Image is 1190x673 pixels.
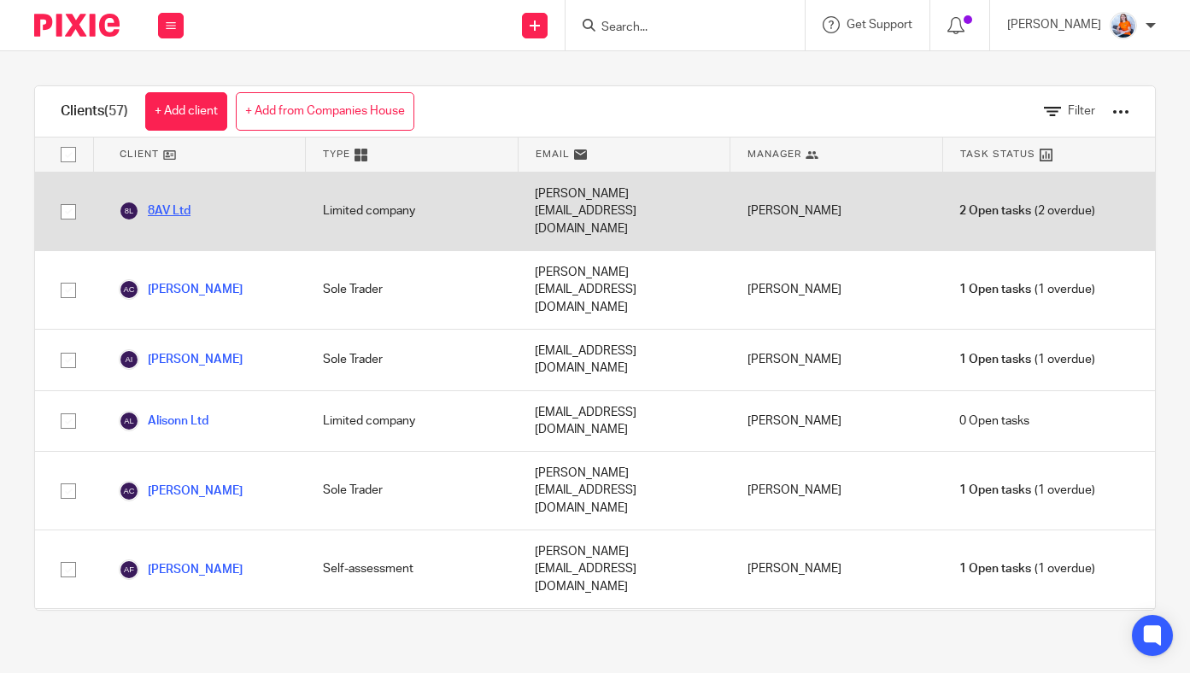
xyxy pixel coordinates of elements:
span: (1 overdue) [959,482,1094,499]
span: (1 overdue) [959,281,1094,298]
img: svg%3E [119,411,139,431]
span: Task Status [960,147,1035,161]
span: (57) [104,104,128,118]
a: [PERSON_NAME] [119,349,243,370]
input: Search [600,20,753,36]
img: svg%3E [119,279,139,300]
div: [PERSON_NAME][EMAIL_ADDRESS][DOMAIN_NAME] [518,251,730,329]
img: svg%3E [119,559,139,580]
a: + Add client [145,92,227,131]
div: [EMAIL_ADDRESS][DOMAIN_NAME] [518,391,730,452]
span: Manager [747,147,801,161]
div: [PERSON_NAME] [730,330,943,390]
span: Get Support [847,19,912,31]
div: Limited company [306,391,519,452]
span: Filter [1068,105,1095,117]
span: 0 Open tasks [959,413,1029,430]
img: Pixie [34,14,120,37]
span: 1 Open tasks [959,560,1031,577]
p: [PERSON_NAME] [1007,16,1101,33]
div: Limited company [306,173,519,250]
div: [EMAIL_ADDRESS][DOMAIN_NAME] [518,609,730,670]
a: 8AV Ltd [119,201,191,221]
input: Select all [52,138,85,171]
div: [PERSON_NAME] [730,530,943,608]
span: Client [120,147,159,161]
h1: Clients [61,102,128,120]
a: + Add from Companies House [236,92,414,131]
span: 1 Open tasks [959,482,1031,499]
span: (1 overdue) [959,351,1094,368]
div: Self-assessment [306,609,519,670]
div: [PERSON_NAME][EMAIL_ADDRESS][DOMAIN_NAME] [518,530,730,608]
div: [EMAIL_ADDRESS][DOMAIN_NAME] [518,330,730,390]
span: 1 Open tasks [959,351,1031,368]
img: DSC08036.jpg [1110,12,1137,39]
span: 2 Open tasks [959,202,1031,219]
a: [PERSON_NAME] [119,279,243,300]
a: [PERSON_NAME] [119,481,243,501]
div: [PERSON_NAME] [730,391,943,452]
span: 1 Open tasks [959,281,1031,298]
img: svg%3E [119,349,139,370]
img: svg%3E [119,201,139,221]
a: Alisonn Ltd [119,411,208,431]
div: Sole Trader [306,330,519,390]
div: [PERSON_NAME] [730,173,943,250]
div: Sole Trader [306,452,519,530]
div: Sole Trader [306,251,519,329]
div: [PERSON_NAME] [730,609,943,670]
span: (1 overdue) [959,560,1094,577]
span: Type [323,147,350,161]
img: svg%3E [119,481,139,501]
div: [PERSON_NAME][EMAIL_ADDRESS][DOMAIN_NAME] [518,173,730,250]
div: [PERSON_NAME] [730,251,943,329]
div: [PERSON_NAME][EMAIL_ADDRESS][DOMAIN_NAME] [518,452,730,530]
div: Self-assessment [306,530,519,608]
span: (2 overdue) [959,202,1094,219]
span: Email [536,147,570,161]
div: [PERSON_NAME] [730,452,943,530]
a: [PERSON_NAME] [119,559,243,580]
